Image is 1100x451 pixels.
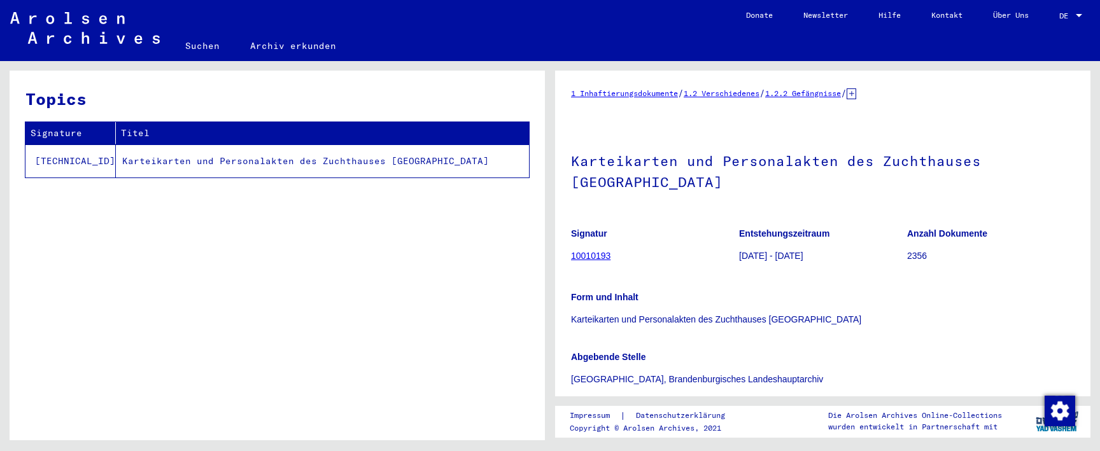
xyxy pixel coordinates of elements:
[571,228,607,239] b: Signatur
[116,144,529,177] td: Karteikarten und Personalakten des Zuchthauses [GEOGRAPHIC_DATA]
[25,122,116,144] th: Signature
[739,228,829,239] b: Entstehungszeitraum
[235,31,351,61] a: Archiv erkunden
[116,122,529,144] th: Titel
[25,87,528,111] h3: Topics
[684,88,759,98] a: 1.2 Verschiedenes
[571,373,1075,386] p: [GEOGRAPHIC_DATA], Brandenburgisches Landeshauptarchiv
[1033,405,1081,437] img: yv_logo.png
[828,421,1002,433] p: wurden entwickelt in Partnerschaft mit
[570,409,620,422] a: Impressum
[571,352,645,362] b: Abgebende Stelle
[25,144,116,177] td: [TECHNICAL_ID]
[907,228,987,239] b: Anzahl Dokumente
[570,422,740,434] p: Copyright © Arolsen Archives, 2021
[571,132,1075,209] h1: Karteikarten und Personalakten des Zuchthauses [GEOGRAPHIC_DATA]
[571,292,638,302] b: Form und Inhalt
[626,409,740,422] a: Datenschutzerklärung
[765,88,841,98] a: 1.2.2 Gefängnisse
[571,313,1075,326] p: Karteikarten und Personalakten des Zuchthauses [GEOGRAPHIC_DATA]
[907,249,1075,263] p: 2356
[828,410,1002,421] p: Die Arolsen Archives Online-Collections
[570,409,740,422] div: |
[678,87,684,99] span: /
[571,88,678,98] a: 1 Inhaftierungsdokumente
[841,87,847,99] span: /
[10,12,160,44] img: Arolsen_neg.svg
[1045,396,1075,426] img: Zustimmung ändern
[571,251,610,261] a: 10010193
[170,31,235,61] a: Suchen
[739,249,906,263] p: [DATE] - [DATE]
[1059,11,1073,20] span: DE
[759,87,765,99] span: /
